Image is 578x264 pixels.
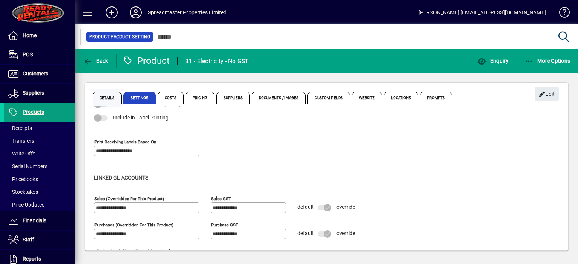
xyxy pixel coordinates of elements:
span: Locations [384,92,418,104]
a: Price Updates [4,198,75,211]
span: Staff [23,237,34,243]
span: Customers [23,71,48,77]
span: Linked GL accounts [94,175,148,181]
div: Product [122,55,170,67]
a: Financials [4,211,75,230]
span: default [297,230,314,236]
span: Website [352,92,382,104]
span: Settings [123,92,156,104]
span: override [336,204,355,210]
span: Details [93,92,122,104]
a: Transfers [4,134,75,147]
button: More Options [523,54,572,68]
mat-label: Purchases (overridden for this product) [94,222,173,227]
button: Add [100,6,124,19]
div: [PERSON_NAME] [EMAIL_ADDRESS][DOMAIN_NAME] [418,6,546,18]
span: Price Updates [8,202,44,208]
a: Customers [4,65,75,83]
a: POS [4,45,75,64]
button: Enquiry [475,54,510,68]
a: Stocktakes [4,186,75,198]
a: Suppliers [4,84,75,103]
button: Back [81,54,110,68]
mat-label: Closing stock (from financial settings) [94,248,171,253]
span: Reports [23,256,41,262]
span: More Options [525,58,570,64]
app-page-header-button: Back [75,54,117,68]
a: Home [4,26,75,45]
span: Prompts [420,92,452,104]
button: Edit [535,87,559,101]
a: Write Offs [4,147,75,160]
span: Suppliers [216,92,250,104]
div: 31 - Electricity - No GST [185,55,248,67]
span: Financials [23,217,46,223]
span: Suppliers [23,90,44,96]
a: Receipts [4,122,75,134]
span: Serial Numbers [8,163,47,169]
span: Pricebooks [8,176,38,182]
mat-label: Sales (overridden for this product) [94,196,164,201]
span: Back [83,58,108,64]
mat-label: Print Receiving Labels Based On [94,139,156,144]
span: Custom Fields [307,92,350,104]
span: Product Product Setting [89,33,150,41]
span: default [297,204,314,210]
span: Stocktakes [8,189,38,195]
span: Edit [539,88,555,100]
span: override [336,230,355,236]
a: Knowledge Base [554,2,569,26]
span: Home [23,32,37,38]
button: Profile [124,6,148,19]
span: Transfers [8,138,34,144]
span: Write Offs [8,151,35,157]
span: Allow discount matrix pricing [113,101,180,107]
span: Enquiry [477,58,508,64]
a: Pricebooks [4,173,75,186]
span: Costs [158,92,184,104]
mat-label: Sales GST [211,196,231,201]
span: Receipts [8,125,32,131]
div: Spreadmaster Properties Limited [148,6,227,18]
span: Pricing [186,92,214,104]
span: POS [23,51,33,57]
a: Serial Numbers [4,160,75,173]
span: Products [23,109,44,115]
span: Include in Label Printing [113,115,169,121]
span: Documents / Images [252,92,306,104]
a: Staff [4,231,75,249]
mat-label: Purchase GST [211,222,238,227]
